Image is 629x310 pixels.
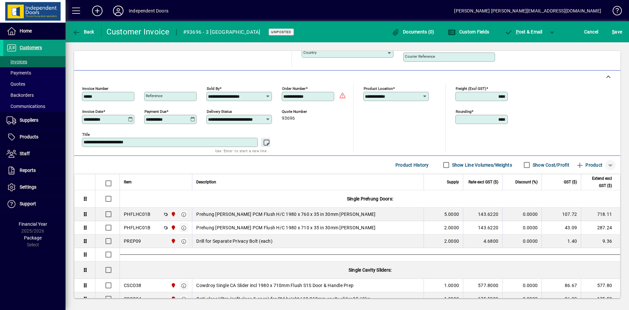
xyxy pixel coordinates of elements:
span: Drill for Separate Privacy Bolt (each) [196,238,273,244]
a: Suppliers [3,112,66,129]
a: Backorders [3,90,66,101]
span: Rate excl GST ($) [468,178,498,186]
button: Add [87,5,108,17]
td: 0.0000 [502,292,542,306]
span: Extend excl GST ($) [585,175,612,189]
mat-label: Rounding [456,109,471,114]
div: [PERSON_NAME] [PERSON_NAME][EMAIL_ADDRESS][DOMAIN_NAME] [454,6,601,16]
span: Reports [20,168,36,173]
span: Custom Fields [448,29,489,34]
div: PREP09 [124,238,141,244]
span: 1.0000 [444,282,459,289]
mat-label: Order number [282,86,306,91]
button: Custom Fields [446,26,491,38]
app-page-header-button: Back [66,26,102,38]
a: Products [3,129,66,145]
span: 2.0000 [444,238,459,244]
button: Documents (0) [390,26,436,38]
mat-label: Reference [146,93,162,98]
a: Invoices [3,56,66,67]
span: Suppliers [20,117,38,123]
a: Staff [3,146,66,162]
span: Prehung [PERSON_NAME] PCM Flush H/C 1980 x 760 x 35 in 30mm [PERSON_NAME] [196,211,375,217]
td: 43.09 [542,221,581,235]
a: Support [3,196,66,212]
label: Show Cost/Profit [531,162,569,168]
mat-label: Title [82,132,90,137]
span: Communications [7,104,45,109]
span: Staff [20,151,30,156]
button: Product [573,159,606,171]
button: Back [71,26,96,38]
button: Cancel [582,26,600,38]
span: Quotes [7,81,25,87]
span: Opti-close Ultra (soft close & open) for Std height 610-910mm cavity slider 35-60kg [196,296,370,302]
span: Customers [20,45,42,50]
td: 9.36 [581,235,620,248]
mat-label: Sold by [207,86,219,91]
button: Profile [108,5,129,17]
span: Description [196,178,216,186]
div: 143.6220 [467,224,498,231]
div: CSCO34 [124,296,142,302]
div: PHFLHC01B [124,224,150,231]
span: Package [24,235,42,240]
span: Products [20,134,38,139]
div: Independent Doors [129,6,168,16]
a: Home [3,23,66,39]
span: Christchurch [169,295,177,302]
div: 4.6800 [467,238,498,244]
span: ave [612,27,622,37]
mat-label: Invoice number [82,86,108,91]
td: 86.67 [542,279,581,292]
span: Christchurch [169,224,177,231]
button: Post & Email [501,26,546,38]
td: 175.50 [581,292,620,306]
label: Show Line Volumes/Weights [451,162,512,168]
td: 577.80 [581,279,620,292]
span: Christchurch [169,211,177,218]
mat-hint: Use 'Enter' to start a new line [215,147,267,155]
td: 26.33 [542,292,581,306]
mat-label: Invoice date [82,109,103,114]
div: Single Prehung Doors: [120,190,620,207]
span: Home [20,28,32,33]
span: P [516,29,519,34]
button: Save [610,26,624,38]
mat-label: Country [303,50,316,55]
a: Settings [3,179,66,196]
span: Prehung [PERSON_NAME] PCM Flush H/C 1980 x 710 x 35 in 30mm [PERSON_NAME] [196,224,375,231]
td: 1.40 [542,235,581,248]
td: 0.0000 [502,279,542,292]
span: 93696 [282,116,295,121]
mat-label: Product location [364,86,393,91]
span: Item [124,178,132,186]
td: 107.72 [542,208,581,221]
div: PHFLHC01B [124,211,150,217]
div: 577.8000 [467,282,498,289]
span: Cancel [584,27,599,37]
mat-label: Courier Reference [405,54,435,59]
td: 718.11 [581,208,620,221]
td: 287.24 [581,221,620,235]
div: Customer Invoice [106,27,170,37]
span: Quote number [282,110,321,114]
button: Product History [393,159,431,171]
div: Single Cavity Sliders: [120,261,620,279]
div: 175.5000 [467,296,498,302]
span: GST ($) [564,178,577,186]
td: 0.0000 [502,235,542,248]
span: Financial Year [19,221,47,227]
span: 2.0000 [444,224,459,231]
span: Backorders [7,93,34,98]
span: Support [20,201,36,206]
span: Unposted [271,30,291,34]
div: CSCO38 [124,282,142,289]
span: 5.0000 [444,211,459,217]
a: Communications [3,101,66,112]
td: 0.0000 [502,221,542,235]
mat-label: Payment due [144,109,166,114]
span: Christchurch [169,238,177,245]
span: Discount (%) [515,178,538,186]
span: Supply [447,178,459,186]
